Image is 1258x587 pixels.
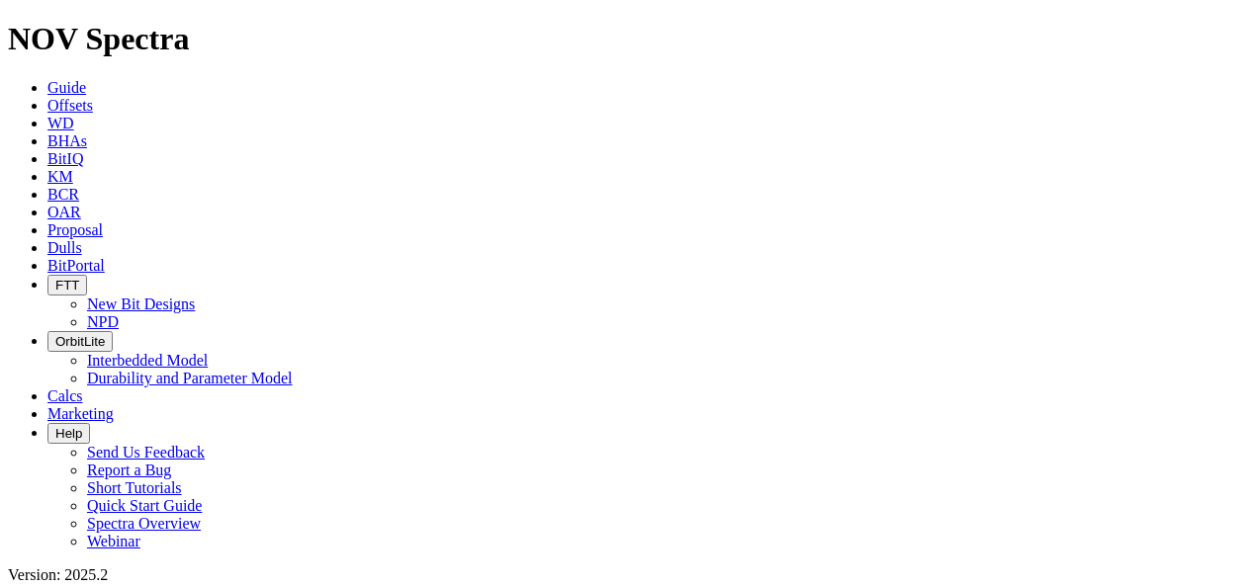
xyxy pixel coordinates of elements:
[8,21,1250,57] h1: NOV Spectra
[47,115,74,131] a: WD
[47,186,79,203] a: BCR
[47,387,83,404] a: Calcs
[55,426,82,441] span: Help
[47,275,87,295] button: FTT
[47,97,93,114] a: Offsets
[47,168,73,185] a: KM
[87,313,119,330] a: NPD
[87,479,182,496] a: Short Tutorials
[87,461,171,478] a: Report a Bug
[47,221,103,238] a: Proposal
[47,132,87,149] a: BHAs
[47,204,81,220] a: OAR
[87,533,140,549] a: Webinar
[87,444,205,461] a: Send Us Feedback
[87,497,202,514] a: Quick Start Guide
[87,352,208,369] a: Interbedded Model
[47,79,86,96] a: Guide
[47,423,90,444] button: Help
[87,370,293,386] a: Durability and Parameter Model
[87,515,201,532] a: Spectra Overview
[47,257,105,274] a: BitPortal
[47,239,82,256] a: Dulls
[47,150,83,167] a: BitIQ
[55,278,79,293] span: FTT
[47,405,114,422] a: Marketing
[87,295,195,312] a: New Bit Designs
[8,566,1250,584] div: Version: 2025.2
[47,331,113,352] button: OrbitLite
[55,334,105,349] span: OrbitLite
